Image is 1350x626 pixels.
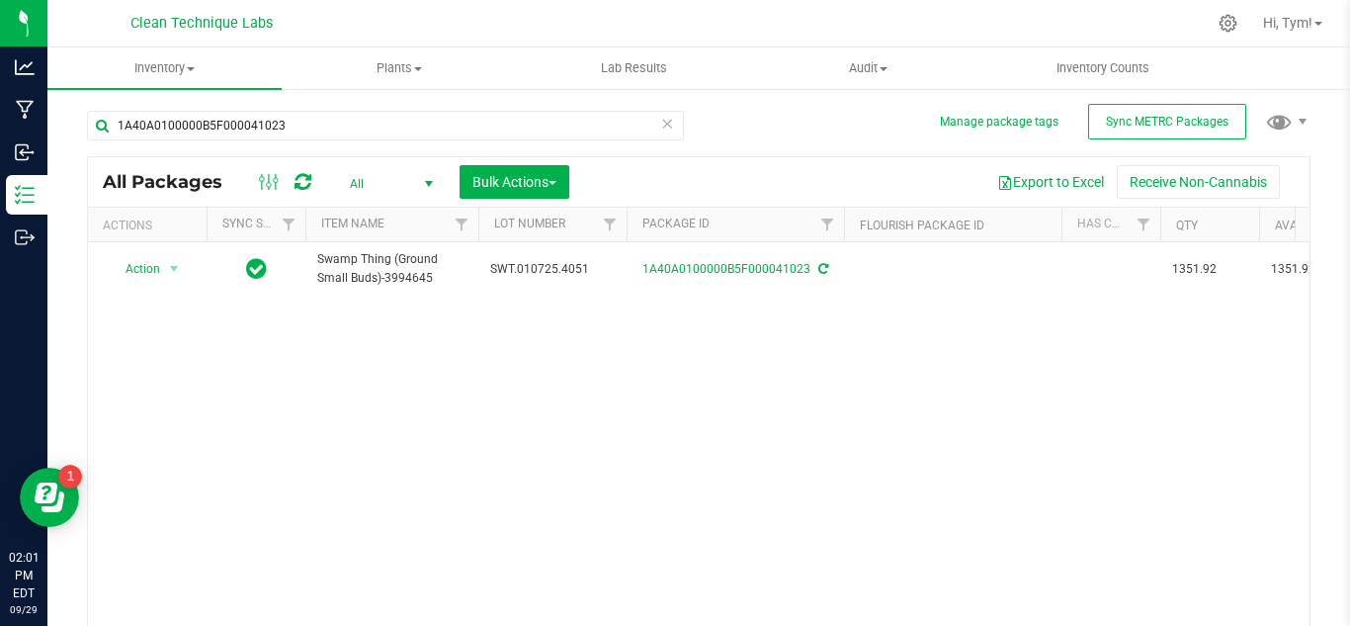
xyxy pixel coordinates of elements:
span: Bulk Actions [472,174,556,190]
div: Manage settings [1216,14,1240,33]
button: Export to Excel [984,165,1117,199]
span: Clean Technique Labs [130,15,273,32]
input: Search Package ID, Item Name, SKU, Lot or Part Number... [87,111,684,140]
iframe: Resource center [20,468,79,527]
inline-svg: Outbound [15,227,35,247]
a: Filter [1128,208,1160,241]
button: Receive Non-Cannabis [1117,165,1280,199]
a: Filter [594,208,627,241]
p: 09/29 [9,602,39,617]
a: Filter [446,208,478,241]
span: Sync from Compliance System [815,262,828,276]
a: Inventory [47,47,282,89]
span: All Packages [103,171,242,193]
span: 1351.92 [1271,260,1346,279]
span: Swamp Thing (Ground Small Buds)-3994645 [317,250,466,288]
a: 1A40A0100000B5F000041023 [642,262,810,276]
button: Sync METRC Packages [1088,104,1246,139]
iframe: Resource center unread badge [58,465,82,489]
a: Filter [811,208,844,241]
a: Inventory Counts [985,47,1220,89]
span: Audit [752,59,984,77]
span: Inventory [47,59,282,77]
p: 02:01 PM EDT [9,549,39,602]
a: Package ID [642,217,710,230]
a: Sync Status [222,217,298,230]
span: Lab Results [574,59,694,77]
a: Item Name [321,217,384,230]
span: Action [108,255,161,283]
a: Lot Number [494,217,565,230]
a: Filter [273,208,305,241]
span: In Sync [246,255,267,283]
span: Sync METRC Packages [1106,115,1228,129]
span: Plants [283,59,515,77]
a: Available [1275,219,1334,232]
div: Actions [103,219,199,232]
button: Manage package tags [940,114,1058,131]
span: select [162,255,187,283]
button: Bulk Actions [460,165,569,199]
inline-svg: Inventory [15,185,35,205]
th: Has COA [1061,208,1160,242]
span: SWT.010725.4051 [490,260,615,279]
a: Lab Results [516,47,750,89]
a: Flourish Package ID [860,219,984,232]
a: Audit [751,47,985,89]
inline-svg: Analytics [15,57,35,77]
span: Inventory Counts [1030,59,1176,77]
a: Plants [282,47,516,89]
span: Hi, Tym! [1263,15,1312,31]
inline-svg: Manufacturing [15,100,35,120]
a: Qty [1176,219,1198,232]
span: Clear [660,111,674,136]
inline-svg: Inbound [15,142,35,162]
span: 1351.92 [1172,260,1247,279]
